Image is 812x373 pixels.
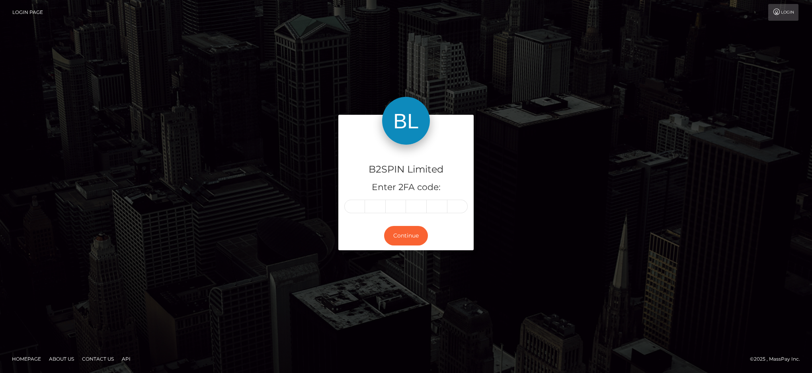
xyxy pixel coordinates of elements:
a: Contact Us [79,353,117,365]
a: API [119,353,134,365]
a: Login [768,4,798,21]
a: Homepage [9,353,44,365]
a: About Us [46,353,77,365]
img: B2SPIN Limited [382,97,430,145]
h4: B2SPIN Limited [344,163,468,177]
h5: Enter 2FA code: [344,181,468,194]
div: © 2025 , MassPay Inc. [750,355,806,363]
a: Login Page [12,4,43,21]
button: Continue [384,226,428,245]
